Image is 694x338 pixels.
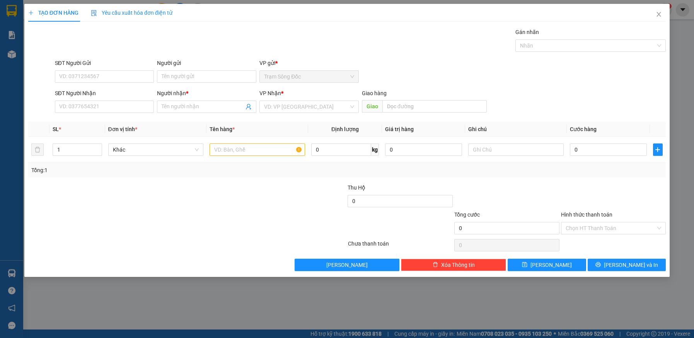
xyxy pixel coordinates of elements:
span: VP Nhận [259,90,281,96]
div: Tổng: 1 [31,166,268,174]
span: Tên hàng [210,126,235,132]
div: SĐT Người Gửi [55,59,154,67]
span: Định lượng [331,126,359,132]
span: save [522,262,527,268]
span: Giao hàng [362,90,387,96]
span: Khác [113,144,199,155]
div: Người gửi [157,59,256,67]
span: Tổng cước [454,212,480,218]
button: printer[PERSON_NAME] và In [588,259,666,271]
span: kg [371,143,379,156]
span: Giá trị hàng [385,126,414,132]
span: [PERSON_NAME] và In [604,261,658,269]
span: Cước hàng [570,126,597,132]
span: Yêu cầu xuất hóa đơn điện tử [91,10,172,16]
span: user-add [246,104,252,110]
span: delete [433,262,438,268]
span: [PERSON_NAME] [326,261,368,269]
button: Close [648,4,670,26]
span: printer [595,262,601,268]
label: Hình thức thanh toán [561,212,612,218]
img: icon [91,10,97,16]
span: Đơn vị tính [108,126,137,132]
span: Thu Hộ [348,184,365,191]
span: Xóa Thông tin [441,261,475,269]
button: deleteXóa Thông tin [401,259,506,271]
button: delete [31,143,44,156]
div: VP gửi [259,59,359,67]
input: Dọc đường [382,100,487,113]
div: Người nhận [157,89,256,97]
div: SĐT Người Nhận [55,89,154,97]
span: TẠO ĐƠN HÀNG [28,10,78,16]
span: Giao [362,100,382,113]
label: Gán nhãn [515,29,539,35]
button: [PERSON_NAME] [295,259,400,271]
input: 0 [385,143,462,156]
th: Ghi chú [465,122,567,137]
span: Trạm Sông Đốc [264,71,354,82]
button: plus [653,143,663,156]
span: plus [653,147,662,153]
span: close [656,11,662,17]
span: plus [28,10,34,15]
button: save[PERSON_NAME] [508,259,586,271]
input: VD: Bàn, Ghế [210,143,305,156]
div: Chưa thanh toán [347,239,454,253]
span: [PERSON_NAME] [530,261,572,269]
input: Ghi Chú [468,143,564,156]
span: SL [53,126,59,132]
